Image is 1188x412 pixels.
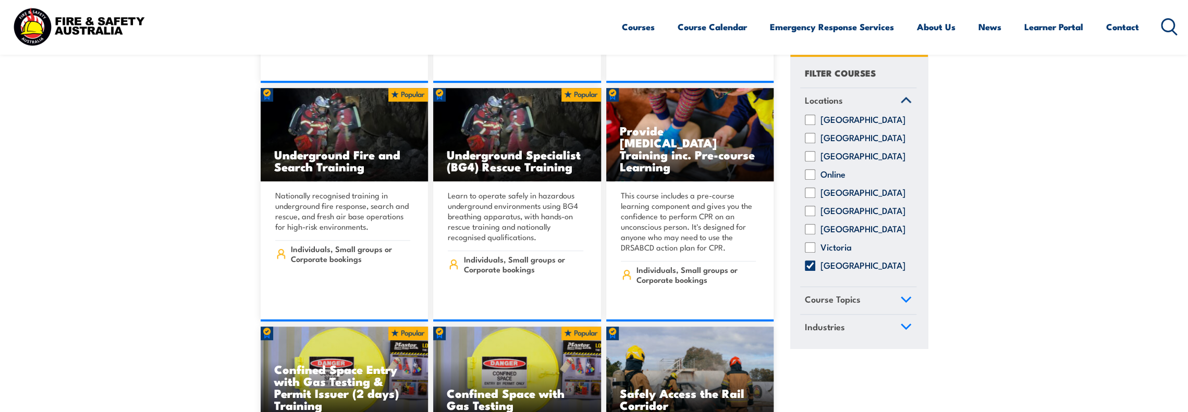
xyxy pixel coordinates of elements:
a: Contact [1106,13,1139,41]
span: Course Topics [805,293,861,307]
label: [GEOGRAPHIC_DATA] [820,115,905,126]
img: Underground mine rescue [261,88,428,182]
span: Locations [805,93,843,107]
a: Locations [800,88,916,115]
a: Industries [800,315,916,342]
label: Victoria [820,243,852,253]
h3: Provide [MEDICAL_DATA] Training inc. Pre-course Learning [620,124,761,172]
img: Low Voltage Rescue and Provide CPR [606,88,774,182]
h3: Confined Space Entry with Gas Testing & Permit Issuer (2 days) Training [274,363,415,411]
label: [GEOGRAPHIC_DATA] [820,261,905,271]
span: Individuals, Small groups or Corporate bookings [291,244,410,264]
span: Individuals, Small groups or Corporate bookings [636,265,756,284]
h3: Underground Fire and Search Training [274,148,415,172]
a: Learner Portal [1024,13,1083,41]
span: Individuals, Small groups or Corporate bookings [464,254,583,274]
h4: FILTER COURSES [805,66,876,80]
p: Learn to operate safely in hazardous underground environments using BG4 breathing apparatus, with... [448,190,583,242]
a: Underground Specialist (BG4) Rescue Training [433,88,601,182]
label: [GEOGRAPHIC_DATA] [820,224,905,235]
a: Courses [622,13,655,41]
img: Underground mine rescue [433,88,601,182]
h3: Confined Space with Gas Testing [447,387,587,411]
a: Course Topics [800,288,916,315]
label: [GEOGRAPHIC_DATA] [820,206,905,217]
a: Emergency Response Services [770,13,894,41]
a: About Us [917,13,956,41]
span: Industries [805,320,845,334]
h3: Safely Access the Rail Corridor [620,387,761,411]
label: [GEOGRAPHIC_DATA] [820,152,905,162]
a: Provide [MEDICAL_DATA] Training inc. Pre-course Learning [606,88,774,182]
p: Nationally recognised training in underground fire response, search and rescue, and fresh air bas... [275,190,411,232]
a: Underground Fire and Search Training [261,88,428,182]
label: [GEOGRAPHIC_DATA] [820,188,905,198]
a: News [978,13,1001,41]
label: Online [820,170,846,180]
p: This course includes a pre-course learning component and gives you the confidence to perform CPR ... [621,190,756,253]
h3: Underground Specialist (BG4) Rescue Training [447,148,587,172]
a: Course Calendar [678,13,747,41]
label: [GEOGRAPHIC_DATA] [820,133,905,144]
